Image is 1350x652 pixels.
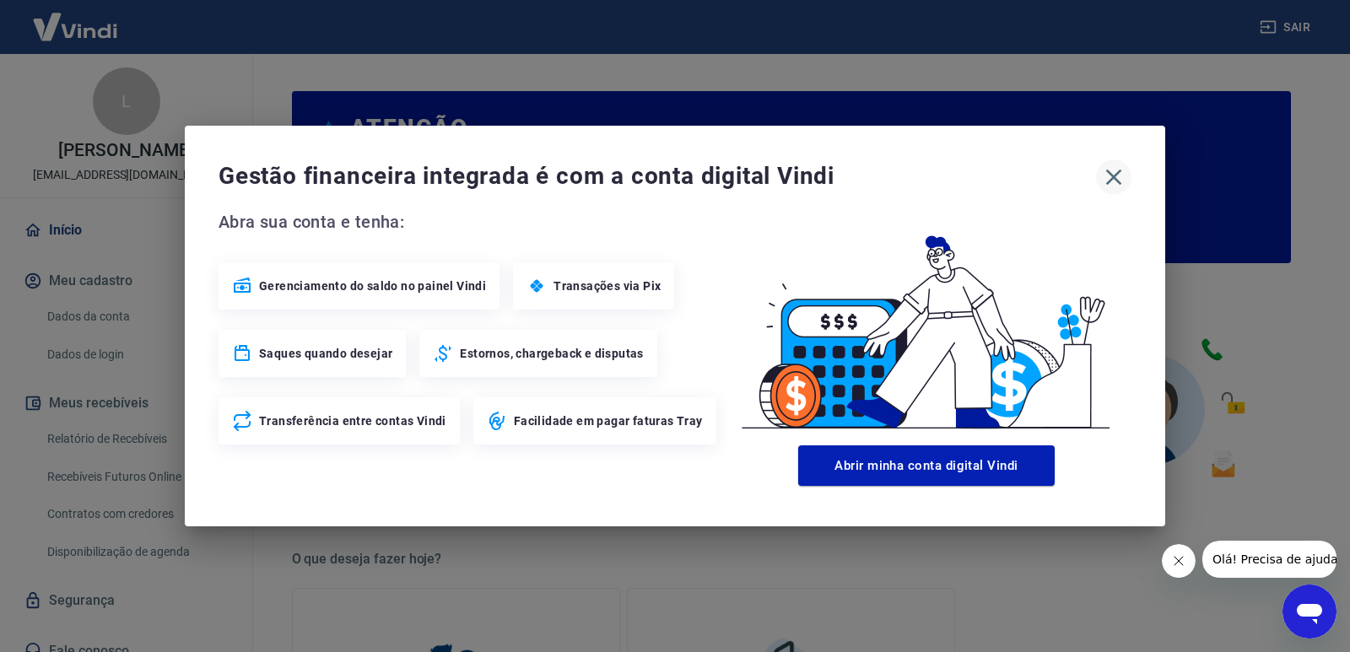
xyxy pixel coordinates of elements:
[553,278,661,294] span: Transações via Pix
[798,445,1055,486] button: Abrir minha conta digital Vindi
[259,345,392,362] span: Saques quando desejar
[259,278,486,294] span: Gerenciamento do saldo no painel Vindi
[1162,544,1196,578] iframe: Fechar mensagem
[721,208,1131,439] img: Good Billing
[219,208,721,235] span: Abra sua conta e tenha:
[259,412,446,429] span: Transferência entre contas Vindi
[514,412,703,429] span: Facilidade em pagar faturas Tray
[1282,585,1336,639] iframe: Botão para abrir a janela de mensagens
[219,159,1096,193] span: Gestão financeira integrada é com a conta digital Vindi
[460,345,643,362] span: Estornos, chargeback e disputas
[10,12,142,25] span: Olá! Precisa de ajuda?
[1202,541,1336,578] iframe: Mensagem da empresa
